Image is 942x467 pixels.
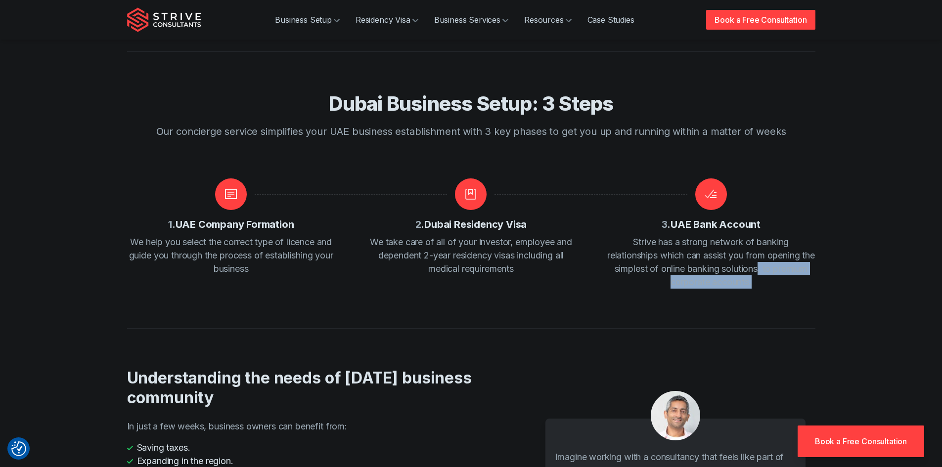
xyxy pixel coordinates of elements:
h2: Understanding the needs of [DATE] business community [127,368,492,408]
button: Consent Preferences [11,441,26,456]
p: We take care of all of your investor, employee and dependent 2-year residency visas including all... [367,235,575,275]
img: Revisit consent button [11,441,26,456]
span: 1 [168,218,172,230]
a: Residency Visa [348,10,426,30]
a: Business Setup [267,10,348,30]
a: Resources [516,10,580,30]
span: 2 [415,218,421,230]
p: We help you select the correct type of licence and guide you through the process of establishing ... [127,235,335,275]
img: Strive Consultants [127,7,201,32]
p: Strive has a strong network of banking relationships which can assist you from opening the simple... [607,235,815,289]
li: Saving taxes. [127,441,492,454]
h4: . Dubai Residency Visa [415,218,527,232]
a: Book a Free Consultation [798,425,924,457]
h3: . UAE Company Formation [168,218,294,232]
a: Case Studies [580,10,642,30]
img: Pali Banwait, CEO, Strive Consultants, Dubai, UAE [651,391,700,440]
p: In just a few weeks, business owners can benefit from: [127,420,492,433]
a: Book a Free Consultation [706,10,815,30]
p: Our concierge service simplifies your UAE business establishment with 3 key phases to get you up ... [155,124,788,139]
h2: Dubai Business Setup: 3 Steps [155,91,788,116]
span: 3 [662,218,668,230]
a: Business Services [426,10,516,30]
h4: . UAE Bank Account [662,218,761,232]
